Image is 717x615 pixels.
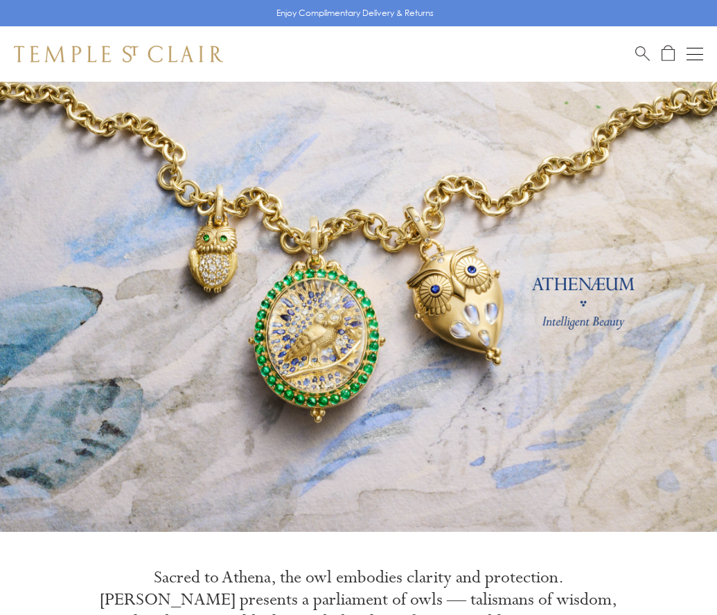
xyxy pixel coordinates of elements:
a: Search [635,45,650,62]
p: Enjoy Complimentary Delivery & Returns [276,6,434,20]
a: Open Shopping Bag [662,45,675,62]
img: Temple St. Clair [14,46,223,62]
button: Open navigation [687,46,703,62]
